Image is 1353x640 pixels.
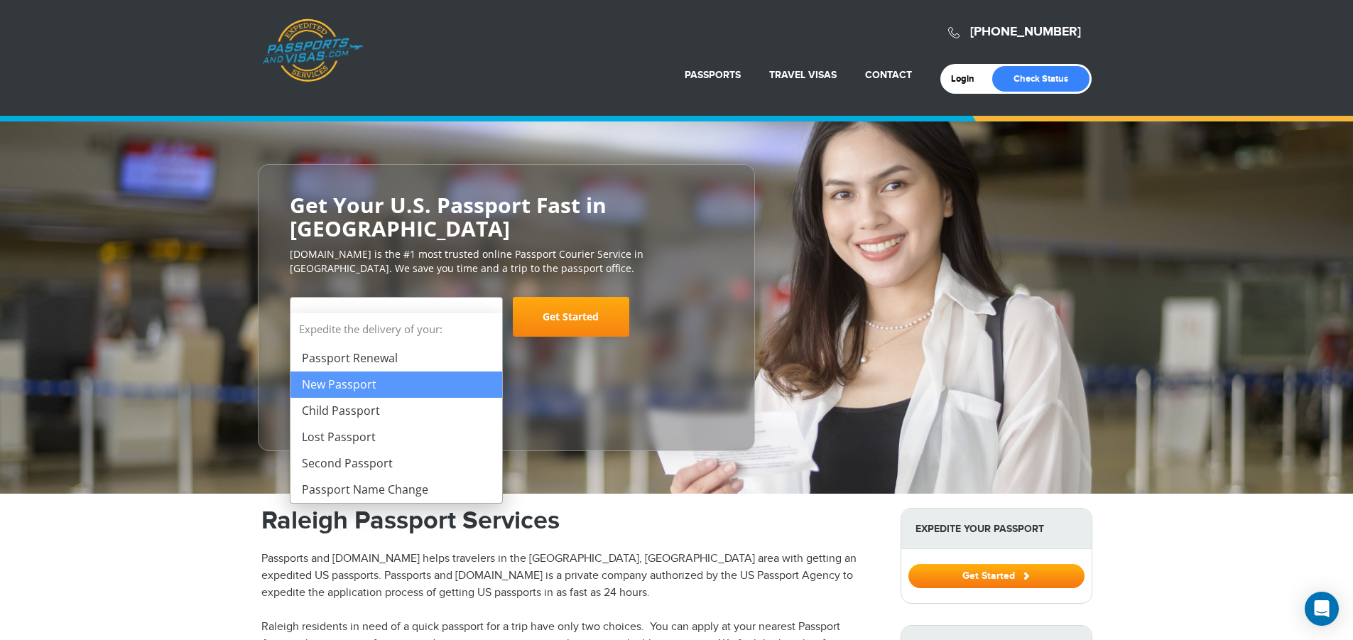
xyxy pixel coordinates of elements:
span: Starting at $199 + government fees [290,344,723,358]
li: Child Passport [290,398,502,424]
span: Select Your Service [301,303,488,342]
li: Second Passport [290,450,502,477]
a: [PHONE_NUMBER] [970,24,1081,40]
p: Passports and [DOMAIN_NAME] helps travelers in the [GEOGRAPHIC_DATA], [GEOGRAPHIC_DATA] area with... [261,550,879,602]
p: [DOMAIN_NAME] is the #1 most trusted online Passport Courier Service in [GEOGRAPHIC_DATA]. We sav... [290,247,723,276]
li: Expedite the delivery of your: [290,313,502,503]
span: Select Your Service [290,297,503,337]
strong: Expedite Your Passport [901,509,1092,549]
h2: Get Your U.S. Passport Fast in [GEOGRAPHIC_DATA] [290,193,723,240]
h1: Raleigh Passport Services [261,508,879,533]
a: Login [951,73,984,85]
li: New Passport [290,371,502,398]
a: Passports & [DOMAIN_NAME] [262,18,363,82]
a: Get Started [908,570,1085,581]
li: Passport Renewal [290,345,502,371]
li: Passport Name Change [290,477,502,503]
li: Lost Passport [290,424,502,450]
a: Get Started [513,297,629,337]
strong: Expedite the delivery of your: [290,313,502,345]
a: Check Status [992,66,1090,92]
a: Passports [685,69,741,81]
div: Open Intercom Messenger [1305,592,1339,626]
span: Select Your Service [301,310,415,326]
button: Get Started [908,564,1085,588]
a: Contact [865,69,912,81]
a: Travel Visas [769,69,837,81]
